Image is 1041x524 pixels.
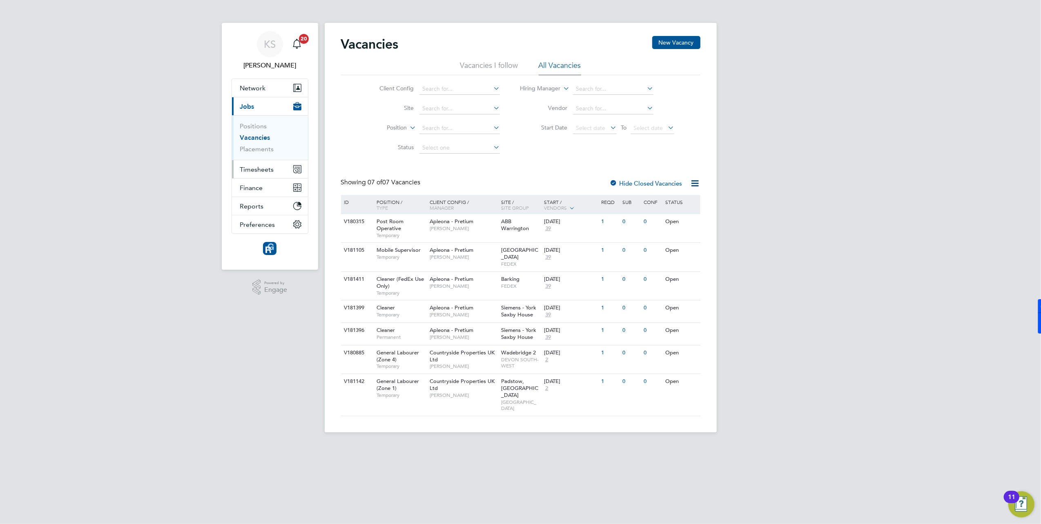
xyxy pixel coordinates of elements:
[430,225,497,232] span: [PERSON_NAME]
[342,374,371,389] div: V181142
[539,60,581,75] li: All Vacancies
[377,275,424,289] span: Cleaner (FedEx Use Only)
[501,378,538,399] span: Padstow, [GEOGRAPHIC_DATA]
[419,83,500,95] input: Search for...
[642,195,663,209] div: Conf
[341,178,422,187] div: Showing
[232,242,308,255] a: Go to home page
[232,179,308,197] button: Finance
[501,349,536,356] span: Wadebridge 2
[342,195,371,209] div: ID
[599,214,620,229] div: 1
[264,287,287,293] span: Engage
[232,79,308,97] button: Network
[620,272,642,287] div: 0
[642,345,663,361] div: 0
[501,275,519,282] span: Barking
[663,345,699,361] div: Open
[240,84,266,92] span: Network
[501,356,540,369] span: DEVON SOUTH-WEST
[377,304,395,311] span: Cleaner
[663,243,699,258] div: Open
[370,195,428,215] div: Position /
[232,160,308,178] button: Timesheets
[430,327,473,334] span: Apleona - Pretium
[544,311,552,318] span: 39
[264,39,276,49] span: KS
[342,272,371,287] div: V181411
[377,290,426,296] span: Temporary
[264,280,287,287] span: Powered by
[240,221,275,228] span: Preferences
[513,85,560,93] label: Hiring Manager
[544,378,597,385] div: [DATE]
[377,254,426,260] span: Temporary
[610,179,682,187] label: Hide Closed Vacancies
[520,124,567,131] label: Start Date
[620,195,642,209] div: Sub
[663,214,699,229] div: Open
[620,323,642,338] div: 0
[377,327,395,334] span: Cleaner
[460,60,518,75] li: Vacancies I follow
[520,104,567,112] label: Vendor
[599,300,620,316] div: 1
[360,124,407,132] label: Position
[232,60,308,70] span: Katie Smith
[618,122,629,133] span: To
[599,345,620,361] div: 1
[377,311,426,318] span: Temporary
[620,243,642,258] div: 0
[377,349,419,363] span: General Labourer (Zone 4)
[544,349,597,356] div: [DATE]
[430,392,497,399] span: [PERSON_NAME]
[501,399,540,412] span: [GEOGRAPHIC_DATA]
[377,218,403,232] span: Post Room Operative
[341,36,399,52] h2: Vacancies
[222,23,318,270] nav: Main navigation
[377,204,388,211] span: Type
[501,304,536,318] span: Siemens - York Saxby House
[642,243,663,258] div: 0
[544,218,597,225] div: [DATE]
[501,327,536,340] span: Siemens - York Saxby House
[544,247,597,254] div: [DATE]
[642,272,663,287] div: 0
[252,280,287,295] a: Powered byEngage
[419,103,500,114] input: Search for...
[419,123,500,134] input: Search for...
[652,36,700,49] button: New Vacancy
[544,305,597,311] div: [DATE]
[499,195,542,215] div: Site /
[599,374,620,389] div: 1
[599,195,620,209] div: Reqd
[620,300,642,316] div: 0
[240,166,274,173] span: Timesheets
[240,202,264,210] span: Reports
[544,356,549,363] span: 2
[368,178,383,186] span: 07 of
[620,374,642,389] div: 0
[430,363,497,369] span: [PERSON_NAME]
[544,334,552,341] span: 39
[430,254,497,260] span: [PERSON_NAME]
[377,363,426,369] span: Temporary
[342,300,371,316] div: V181399
[430,204,454,211] span: Manager
[663,374,699,389] div: Open
[573,103,653,114] input: Search for...
[544,385,549,392] span: 2
[544,276,597,283] div: [DATE]
[620,214,642,229] div: 0
[367,104,414,112] label: Site
[240,122,267,130] a: Positions
[642,300,663,316] div: 0
[428,195,499,215] div: Client Config /
[232,197,308,215] button: Reports
[663,195,699,209] div: Status
[263,242,276,255] img: resourcinggroup-logo-retina.png
[377,392,426,399] span: Temporary
[377,378,419,392] span: General Labourer (Zone 1)
[240,103,254,110] span: Jobs
[368,178,421,186] span: 07 Vacancies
